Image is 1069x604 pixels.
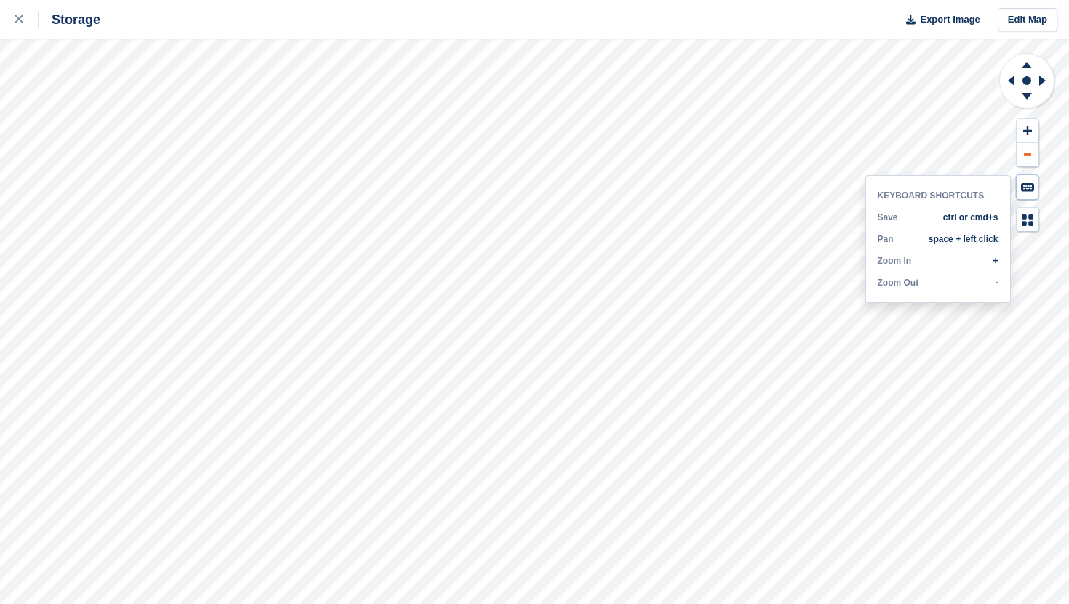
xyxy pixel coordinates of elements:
[878,278,919,288] p: Zoom Out
[1017,175,1038,199] button: Keyboard Shortcuts
[1017,143,1038,167] button: Zoom Out
[1017,119,1038,143] button: Zoom In
[920,12,980,27] span: Export Image
[878,234,894,244] p: Pan
[878,190,998,201] p: KEYBOARD SHORTCUTS
[39,11,100,28] div: Storage
[998,8,1057,32] a: Edit Map
[993,256,998,266] p: +
[996,278,998,288] p: -
[943,212,998,222] p: ctrl or cmd+s
[1017,208,1038,232] button: Map Legend
[878,212,898,222] p: Save
[878,256,912,266] p: Zoom In
[929,234,998,244] p: space + left click
[897,8,980,32] button: Export Image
